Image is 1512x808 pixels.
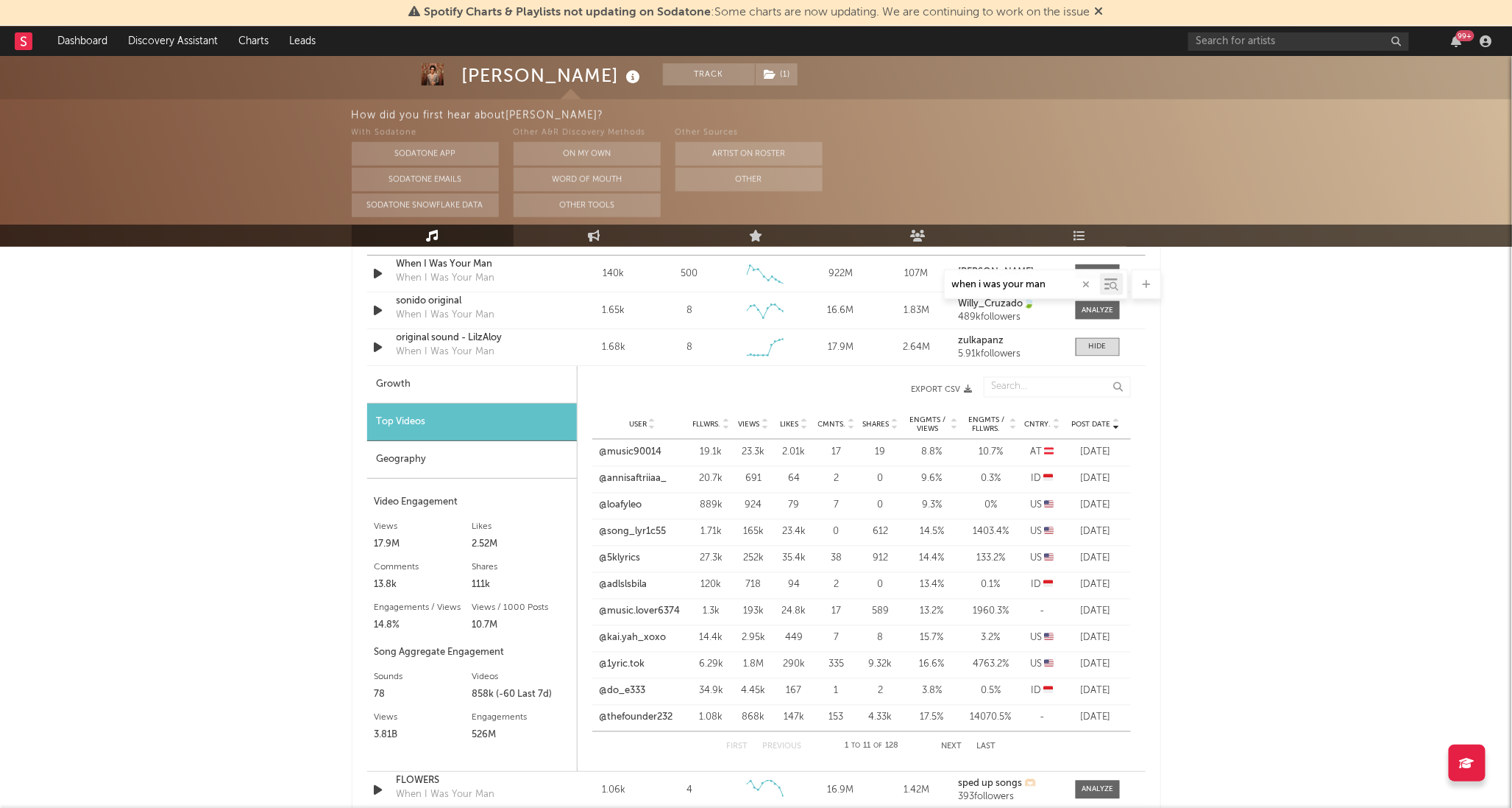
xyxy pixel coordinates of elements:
div: 99 + [1456,30,1474,41]
div: 19.1k [693,446,730,460]
div: 924 [737,499,770,513]
button: Next [942,743,962,751]
div: 10.7 % [965,446,1017,460]
div: 589 [862,605,899,619]
div: 8.8 % [906,446,958,460]
div: 0.1 % [965,578,1017,593]
div: 0 [862,578,899,593]
div: Video Engagement [375,493,569,511]
div: [DATE] [1068,711,1124,726]
div: 718 [737,578,770,593]
div: Comments [375,558,472,576]
div: 6.29k [693,658,730,672]
div: [DATE] [1068,446,1124,460]
div: 612 [862,525,899,540]
span: 🇦🇹 [1045,448,1054,457]
span: 🇺🇸 [1045,633,1054,643]
div: 0.5 % [965,684,1017,699]
div: Other Sources [675,124,823,142]
div: 13.8k [375,576,472,594]
div: US [1024,631,1061,646]
div: 64 [778,472,811,487]
div: [DATE] [1068,472,1124,487]
div: 2.64M [882,340,951,355]
div: 3.8 % [906,684,958,699]
span: Engmts / Fllwrs. [965,416,1008,434]
div: 23.3k [737,446,770,460]
div: 14070.5 % [965,711,1017,726]
div: 24.8k [778,605,811,619]
div: 23.4k [778,525,811,540]
a: Dashboard [47,27,118,56]
div: 1.65k [580,303,648,318]
span: Dismiss [1095,7,1104,18]
div: 1.83M [882,303,951,318]
div: 2 [818,578,855,593]
div: 165k [737,525,770,540]
div: AT [1024,446,1061,460]
div: 2 [818,472,855,487]
a: @thefounder232 [600,711,673,726]
div: - [1024,711,1061,726]
strong: zulkapanz [958,336,1004,345]
div: 17.9M [806,340,875,355]
div: 9.6 % [906,472,958,487]
div: Growth [367,366,577,404]
div: When I Was Your Man [397,345,495,359]
div: 9.32k [862,658,899,672]
span: 🇮🇩 [1044,580,1054,590]
a: @loafyleo [600,499,642,513]
div: 17 [818,446,855,460]
span: : Some charts are now updating. We are continuing to work on the issue [425,7,1090,18]
a: @adlslsbila [600,578,647,593]
div: 4.33k [862,711,899,726]
a: Discovery Assistant [118,27,228,56]
div: 0 [862,499,899,513]
div: With Sodatone [352,124,499,142]
div: 2.01k [778,446,811,460]
span: to [851,743,860,750]
div: 912 [862,552,899,566]
span: 🇮🇩 [1044,474,1054,484]
a: @annisaftriiaa_ [600,472,667,487]
div: 2.95k [737,631,770,646]
div: 290k [778,658,811,672]
button: 99+ [1452,35,1462,47]
div: Top Videos [367,404,577,441]
button: First [727,743,748,751]
div: 107M [882,267,951,281]
div: 1.42M [882,783,951,798]
input: Search by song name or URL [945,279,1100,291]
div: 335 [818,658,855,672]
div: 252k [737,552,770,566]
strong: [PERSON_NAME] [958,267,1034,277]
div: 449 [778,631,811,646]
strong: sped up songs 🫶🏻 [958,779,1036,788]
a: FLOWERS [397,773,550,788]
div: ID [1024,472,1061,487]
span: of [873,743,882,750]
div: US [1024,552,1061,566]
div: Sounds [375,668,472,686]
div: [DATE] [1068,499,1124,513]
span: ( 1 ) [755,63,798,85]
div: US [1024,658,1061,672]
a: zulkapanz [958,336,1060,346]
div: ID [1024,578,1061,593]
span: Cmnts. [818,421,846,429]
div: 922M [806,267,875,281]
div: 14.4k [693,631,730,646]
div: Likes [472,518,569,535]
div: [DATE] [1068,552,1124,566]
div: 111k [472,576,569,594]
a: @song_lyr1c55 [600,525,667,540]
span: Spotify Charts & Playlists not updating on Sodatone [425,7,711,18]
div: 0 % [965,499,1017,513]
button: (1) [756,63,798,85]
div: 8 [686,340,692,355]
button: Export CSV [607,386,973,395]
div: 120k [693,578,730,593]
div: 14.8% [375,616,472,634]
button: Track [663,63,755,85]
